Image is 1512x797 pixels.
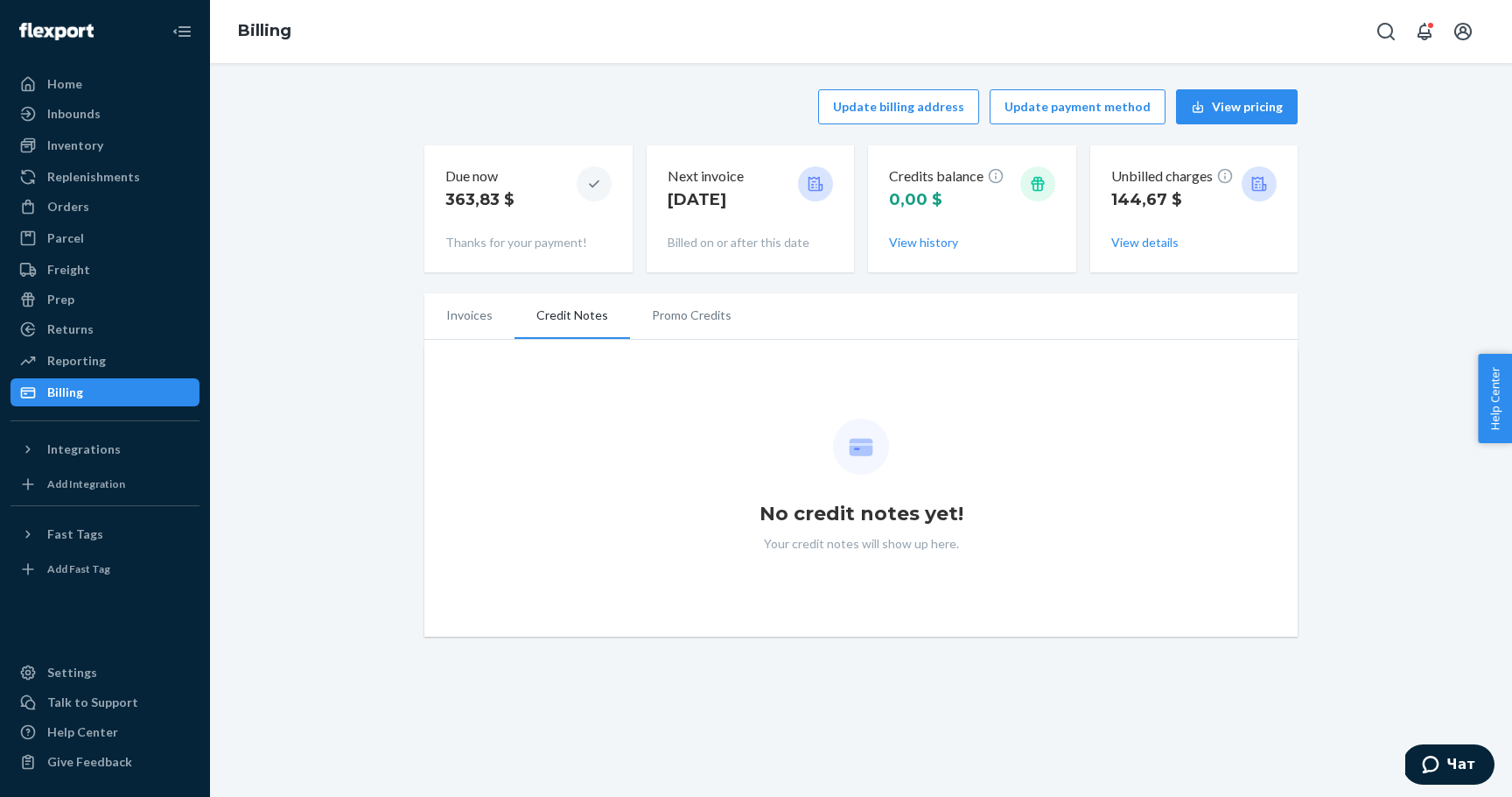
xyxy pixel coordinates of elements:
a: Home [10,70,199,98]
p: 144,67 $ [1111,188,1234,211]
div: Settings [47,664,97,681]
div: Fast Tags [47,525,103,543]
a: Billing [10,378,199,406]
a: Add Fast Tag [10,555,199,583]
div: Orders [47,198,89,215]
button: Integrations [10,435,199,463]
div: Add Integration [47,476,125,491]
p: Unbilled charges [1111,166,1234,187]
a: Prep [10,286,199,314]
div: Give Feedback [47,753,132,771]
a: Parcel [10,224,199,252]
div: Billing [47,384,83,401]
button: Open Search Box [1368,14,1403,49]
div: Replenishments [47,168,140,186]
p: Your credit notes will show up here. [764,535,959,553]
div: Inbounds [47,105,101,123]
a: Settings [10,659,199,687]
a: Reporting [10,347,199,375]
a: Orders [10,193,199,221]
div: Returns [47,321,94,338]
a: Billing [238,21,291,40]
p: Next invoice [668,166,744,187]
p: Due now [445,166,514,187]
button: Give Feedback [10,748,199,776]
button: Open account menu [1445,14,1480,49]
p: Billed on or after this date [668,234,834,251]
button: Update payment method [990,89,1165,124]
button: Talk to Support [10,688,199,716]
p: Credits balance [889,166,1004,187]
div: Prep [47,291,74,308]
li: Promo Credits [630,293,753,337]
a: Freight [10,256,199,284]
button: View details [1111,234,1179,251]
button: Update billing address [818,89,979,124]
div: Add Fast Tag [47,561,110,576]
div: Help Center [47,723,118,741]
p: 363,83 $ [445,188,514,211]
div: Freight [47,261,90,279]
img: Flexport logo [19,23,94,40]
div: Integrations [47,441,121,458]
button: Close Navigation [164,14,199,49]
div: Reporting [47,352,106,370]
a: Replenishments [10,163,199,191]
span: 0,00 $ [889,190,942,209]
li: Credit Notes [514,293,630,339]
h1: No credit notes yet! [759,500,963,528]
div: Inventory [47,137,103,154]
a: Inbounds [10,100,199,128]
button: Fast Tags [10,520,199,548]
button: Open notifications [1407,14,1442,49]
div: Home [47,75,82,93]
a: Add Integration [10,470,199,498]
li: Invoices [424,293,514,337]
div: Talk to Support [47,694,138,711]
button: Help Center [1478,354,1512,443]
a: Inventory [10,131,199,159]
p: Thanks for your payment! [445,234,612,251]
div: Parcel [47,229,84,247]
p: [DATE] [668,188,744,211]
iframe: Открывает виджет, в котором вы можете побеседовать в чате со своим агентом [1405,744,1494,788]
a: Returns [10,315,199,343]
a: Help Center [10,718,199,746]
ol: breadcrumbs [224,6,305,57]
button: View history [889,234,958,251]
button: View pricing [1176,89,1298,124]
